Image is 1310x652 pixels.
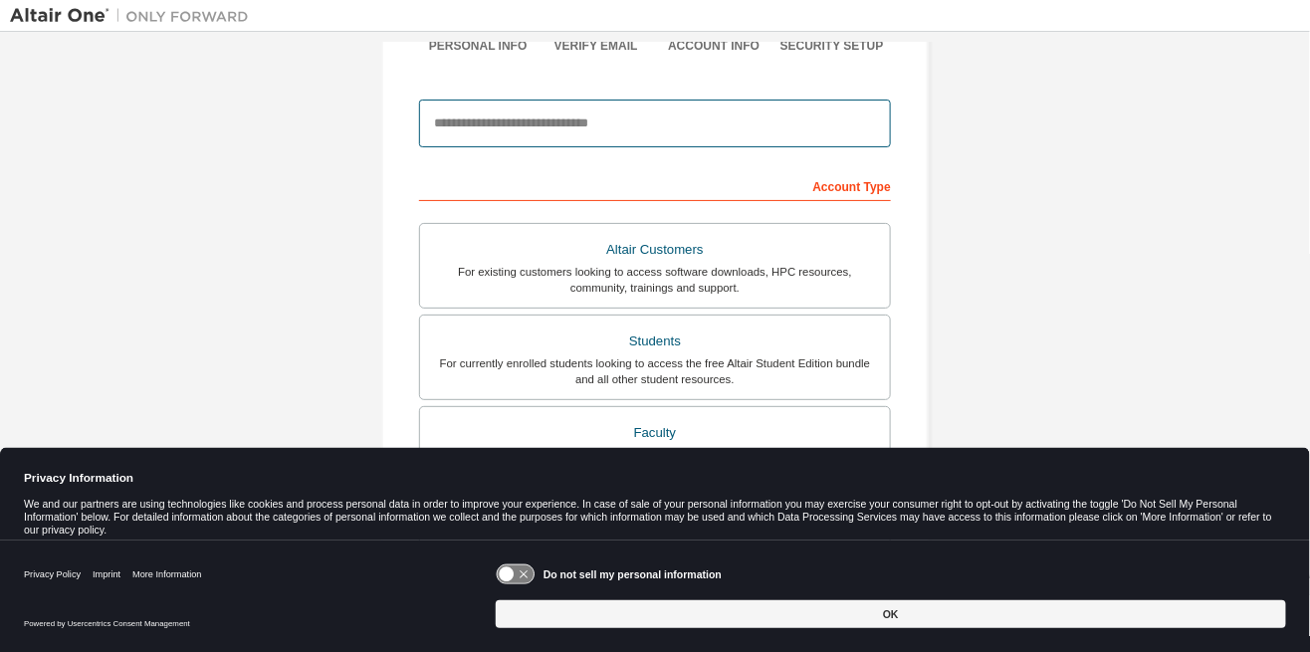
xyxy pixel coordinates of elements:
div: Students [432,327,878,355]
div: Altair Customers [432,236,878,264]
div: For existing customers looking to access software downloads, HPC resources, community, trainings ... [432,264,878,296]
div: Account Info [655,38,773,54]
img: Altair One [10,6,259,26]
div: For currently enrolled students looking to access the free Altair Student Edition bundle and all ... [432,355,878,387]
div: Personal Info [419,38,538,54]
div: Verify Email [538,38,656,54]
div: Security Setup [773,38,892,54]
div: Faculty [432,419,878,447]
div: Account Type [419,169,891,201]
